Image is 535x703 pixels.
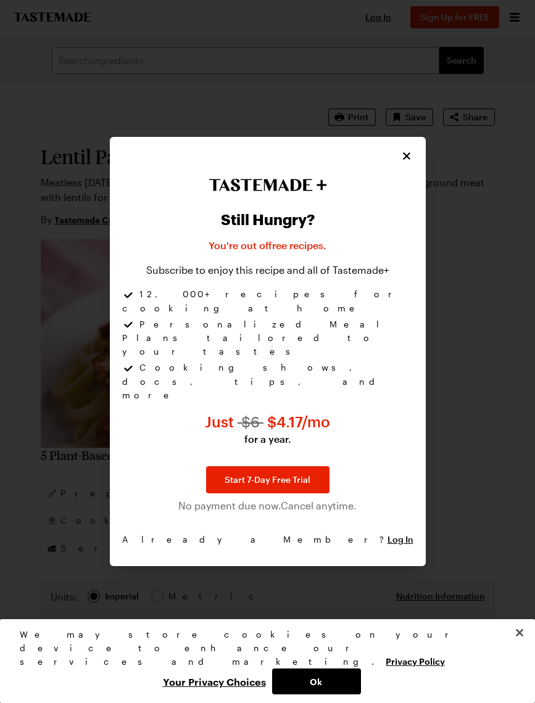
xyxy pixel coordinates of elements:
[122,361,413,401] li: Cooking shows, docs, tips, and more
[225,474,310,486] span: Start 7-Day Free Trial
[205,413,330,430] span: Just $ 4.17 /mo
[206,466,330,493] a: Start 7-Day Free Trial
[506,619,533,646] button: Close
[272,668,361,694] button: Ok
[238,413,263,430] span: $ 6
[122,533,413,546] span: Already a Member?
[221,211,315,228] h2: Still Hungry?
[122,318,413,361] li: Personalized Meal Plans tailored to your tastes
[157,668,272,694] button: Your Privacy Choices
[209,179,327,191] img: Tastemade+
[209,238,326,253] p: You're out of free recipes .
[400,149,413,163] button: Close
[20,628,505,694] div: Privacy
[20,628,505,668] div: We may store cookies on your device to enhance our services and marketing.
[388,533,413,546] button: Log In
[386,655,445,667] a: More information about your privacy, opens in a new tab
[122,287,413,317] li: 12,000+ recipes for cooking at home
[178,498,357,513] span: No payment due now. Cancel anytime.
[146,263,389,277] p: Subscribe to enjoy this recipe and all of Tastemade+
[205,412,330,446] p: Just $4.17 per month for a year instead of $6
